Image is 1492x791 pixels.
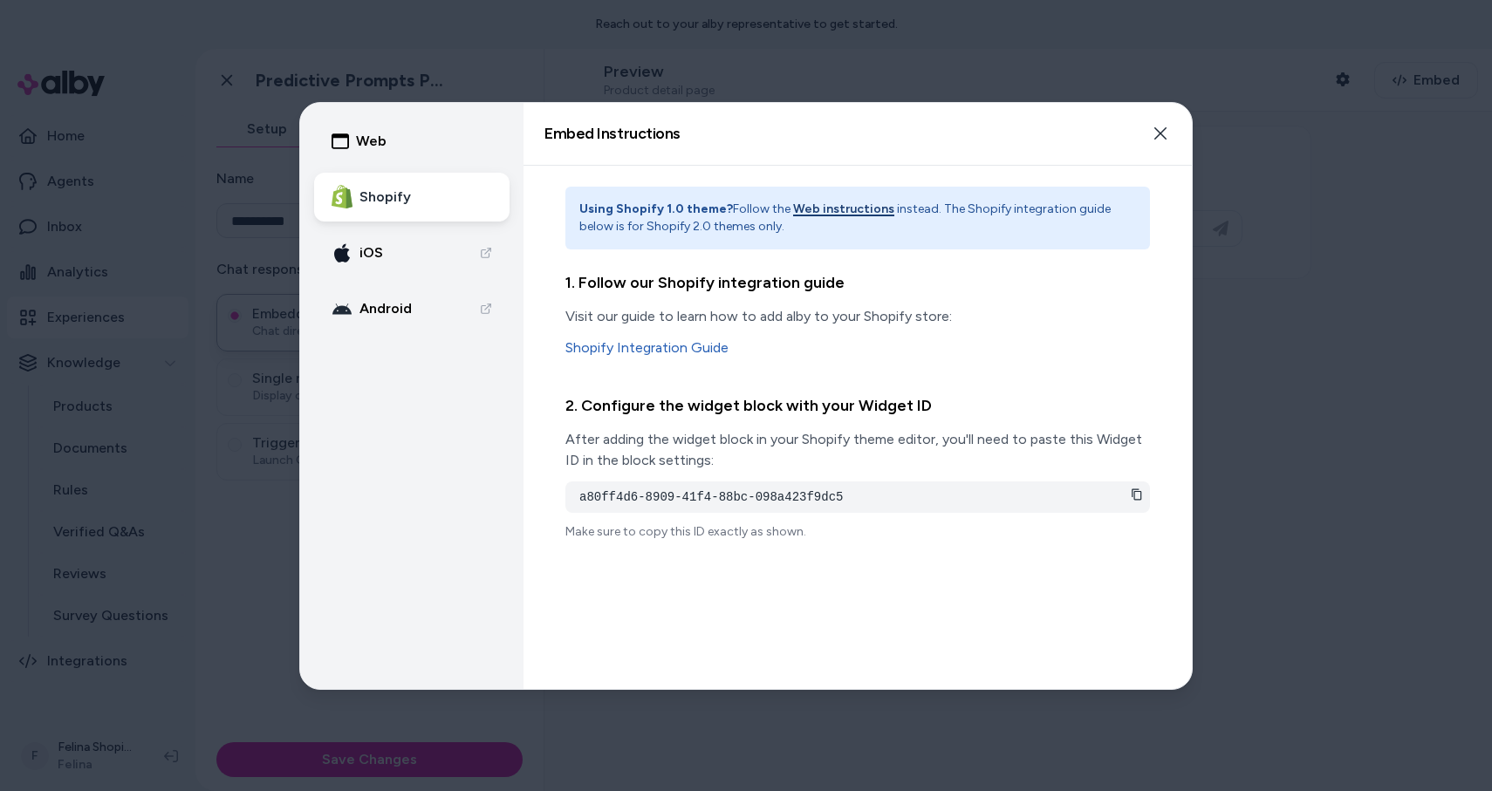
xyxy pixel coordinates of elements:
[565,523,1150,541] p: Make sure to copy this ID exactly as shown.
[579,488,1136,506] pre: a80ff4d6-8909-41f4-88bc-098a423f9dc5
[579,201,733,216] strong: Using Shopify 1.0 theme?
[314,228,510,277] a: apple-icon iOS
[565,270,1150,296] h3: 1. Follow our Shopify integration guide
[314,173,510,222] button: Shopify
[565,306,1150,327] p: Visit our guide to learn how to add alby to your Shopify store:
[565,429,1150,471] p: After adding the widget block in your Shopify theme editor, you'll need to paste this Widget ID i...
[579,201,1136,235] p: Follow the instead. The Shopify integration guide below is for Shopify 2.0 themes only.
[544,126,681,141] h2: Embed Instructions
[565,338,1150,358] a: Shopify Integration Guide
[332,242,383,263] div: iOS
[314,284,510,333] a: android Android
[793,201,894,218] button: Web instructions
[332,298,412,319] div: Android
[314,117,510,166] button: Web
[332,242,352,263] img: apple-icon
[332,185,352,208] img: Shopify Logo
[332,298,352,319] img: android
[565,393,1150,419] h3: 2. Configure the widget block with your Widget ID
